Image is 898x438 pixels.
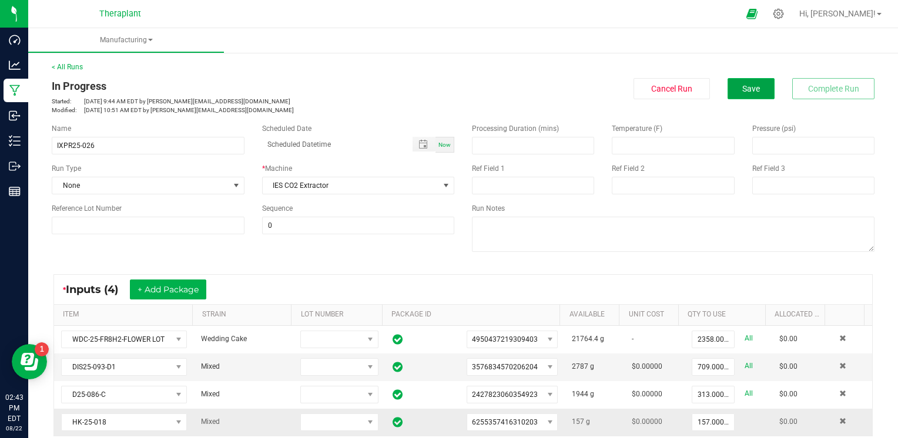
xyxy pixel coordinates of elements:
[52,97,84,106] span: Started:
[632,362,662,370] span: $0.00000
[467,413,558,431] span: NO DATA FOUND
[742,84,760,93] span: Save
[632,417,662,426] span: $0.00000
[9,186,21,197] inline-svg: Reports
[779,362,798,370] span: $0.00
[52,63,83,71] a: < All Runs
[472,335,538,343] span: 4950437219309403
[52,177,229,194] span: None
[779,390,798,398] span: $0.00
[651,84,692,93] span: Cancel Run
[834,310,860,319] a: Sortable
[52,204,122,213] span: Reference Lot Number
[745,386,753,402] a: All
[590,390,594,398] span: g
[12,344,47,379] iframe: Resource center
[391,310,555,319] a: PACKAGE IDSortable
[799,9,876,18] span: Hi, [PERSON_NAME]!
[201,362,220,370] span: Mixed
[393,360,403,374] span: In Sync
[52,106,84,114] span: Modified:
[130,279,206,299] button: + Add Package
[572,417,584,426] span: 157
[752,124,796,133] span: Pressure (psi)
[262,137,401,151] input: Scheduled Datetime
[262,204,293,213] span: Sequence
[9,160,21,172] inline-svg: Outbound
[472,124,559,133] span: Processing Duration (mins)
[5,392,23,424] p: 02:43 PM EDT
[634,78,710,99] button: Cancel Run
[5,424,23,433] p: 08/22
[775,310,820,319] a: Allocated CostSortable
[572,390,588,398] span: 1944
[472,164,505,173] span: Ref Field 1
[263,177,440,194] span: IES CO2 Extractor
[202,310,287,319] a: STRAINSortable
[438,141,451,148] span: Now
[201,335,247,343] span: Wedding Cake
[600,335,604,343] span: g
[52,124,71,133] span: Name
[472,390,538,399] span: 2427823060354923
[632,335,634,343] span: -
[808,84,859,93] span: Complete Run
[393,388,403,402] span: In Sync
[9,59,21,71] inline-svg: Analytics
[745,358,753,374] a: All
[262,124,311,133] span: Scheduled Date
[739,2,765,25] span: Open Ecommerce Menu
[632,390,662,398] span: $0.00000
[301,310,378,319] a: LOT NUMBERSortable
[745,331,753,346] a: All
[393,415,403,429] span: In Sync
[66,283,130,296] span: Inputs (4)
[771,8,786,19] div: Manage settings
[61,386,187,403] span: NO DATA FOUND
[52,97,454,106] p: [DATE] 9:44 AM EDT by [PERSON_NAME][EMAIL_ADDRESS][DOMAIN_NAME]
[9,110,21,122] inline-svg: Inbound
[572,362,588,370] span: 2787
[61,331,187,348] span: NO DATA FOUND
[201,417,220,426] span: Mixed
[779,335,798,343] span: $0.00
[63,310,188,319] a: ITEMSortable
[62,331,172,348] span: WDC-25-FR8H2-FLOWER LOT
[28,35,224,45] span: Manufacturing
[393,332,403,346] span: In Sync
[569,310,615,319] a: AVAILABLESortable
[572,335,598,343] span: 21764.4
[62,359,172,375] span: DIS25-093-D1
[688,310,760,319] a: QTY TO USESortable
[779,417,798,426] span: $0.00
[728,78,775,99] button: Save
[265,164,292,173] span: Machine
[590,362,594,370] span: g
[52,78,454,94] div: In Progress
[9,85,21,96] inline-svg: Manufacturing
[9,34,21,46] inline-svg: Dashboard
[472,418,538,426] span: 6255357416310203
[752,164,785,173] span: Ref Field 3
[9,135,21,147] inline-svg: Inventory
[35,342,49,356] iframe: Resource center unread badge
[586,417,590,426] span: g
[99,9,141,19] span: Theraplant
[472,363,538,371] span: 3576834570206204
[52,106,454,114] p: [DATE] 10:51 AM EDT by [PERSON_NAME][EMAIL_ADDRESS][DOMAIN_NAME]
[62,414,172,430] span: HK-25-018
[612,124,662,133] span: Temperature (F)
[472,204,505,213] span: Run Notes
[629,310,674,319] a: Unit CostSortable
[792,78,874,99] button: Complete Run
[61,358,187,376] span: NO DATA FOUND
[201,390,220,398] span: Mixed
[413,137,435,151] span: Toggle popup
[612,164,645,173] span: Ref Field 2
[28,28,224,53] a: Manufacturing
[52,163,81,174] span: Run Type
[62,386,172,403] span: D25-086-C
